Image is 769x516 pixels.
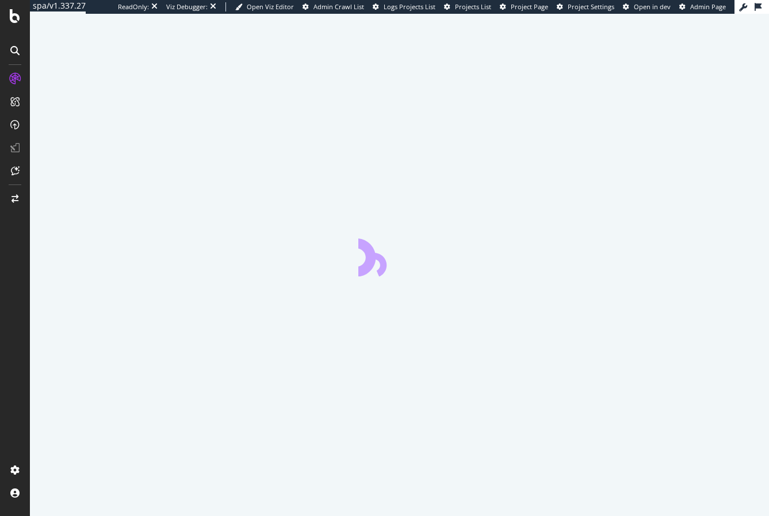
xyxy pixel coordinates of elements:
div: ReadOnly: [118,2,149,11]
a: Admin Crawl List [303,2,364,11]
a: Projects List [444,2,491,11]
div: animation [358,235,441,276]
span: Logs Projects List [384,2,435,11]
a: Logs Projects List [373,2,435,11]
span: Admin Page [690,2,726,11]
span: Admin Crawl List [313,2,364,11]
a: Project Page [500,2,548,11]
a: Open Viz Editor [235,2,294,11]
span: Project Settings [568,2,614,11]
a: Admin Page [679,2,726,11]
a: Project Settings [557,2,614,11]
span: Open in dev [634,2,671,11]
a: Open in dev [623,2,671,11]
span: Projects List [455,2,491,11]
span: Open Viz Editor [247,2,294,11]
span: Project Page [511,2,548,11]
div: Viz Debugger: [166,2,208,11]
